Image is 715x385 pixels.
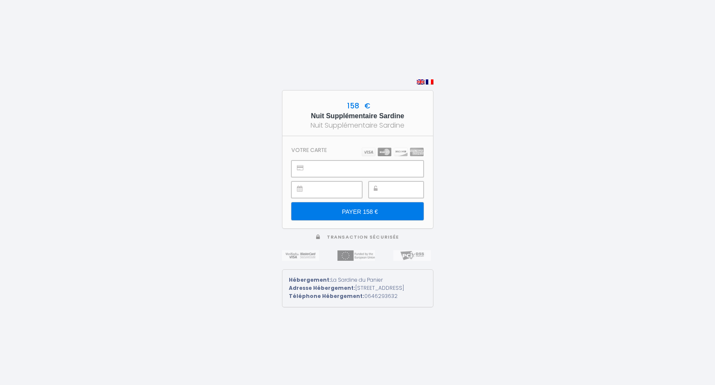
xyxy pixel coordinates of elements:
img: fr.png [426,79,433,85]
img: en.png [417,79,424,85]
img: carts.png [362,148,424,156]
strong: Adresse Hébergement: [289,284,355,292]
iframe: Cadre sécurisé pour la saisie de la date d'expiration [311,182,361,198]
div: La Sardine du Panier [289,276,427,284]
div: 0646293632 [289,292,427,300]
h5: Nuit Supplémentaire Sardine [290,112,425,120]
iframe: Cadre sécurisé pour la saisie du code de sécurité CVC [388,182,423,198]
div: Nuit Supplémentaire Sardine [290,120,425,131]
span: 158 € [345,101,370,111]
h3: Votre carte [291,147,327,153]
strong: Téléphone Hébergement: [289,292,364,300]
span: Transaction sécurisée [327,234,399,240]
strong: Hébergement: [289,276,331,283]
div: [STREET_ADDRESS] [289,284,427,292]
input: PAYER 158 € [291,202,423,220]
iframe: Cadre sécurisé pour la saisie du numéro de carte [311,161,423,177]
